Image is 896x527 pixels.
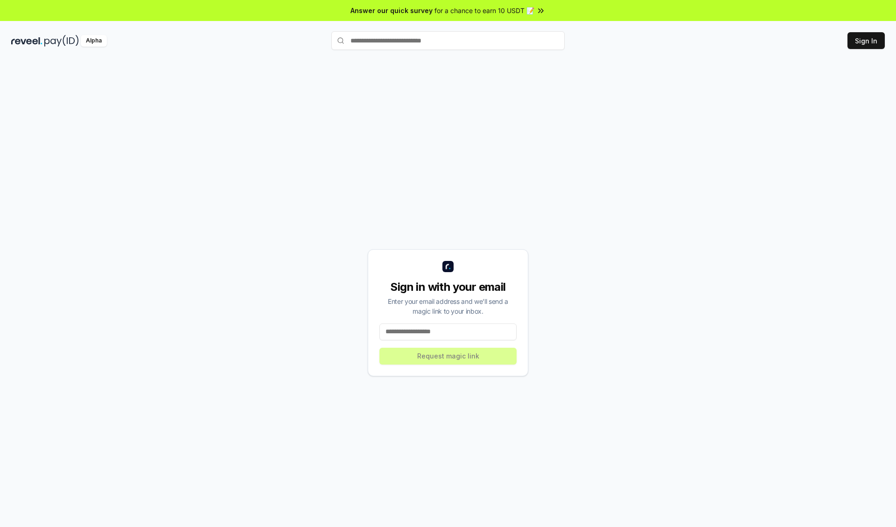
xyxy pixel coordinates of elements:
div: Sign in with your email [379,280,517,295]
div: Alpha [81,35,107,47]
span: for a chance to earn 10 USDT 📝 [434,6,534,15]
div: Enter your email address and we’ll send a magic link to your inbox. [379,296,517,316]
span: Answer our quick survey [350,6,433,15]
img: pay_id [44,35,79,47]
img: reveel_dark [11,35,42,47]
img: logo_small [442,261,454,272]
button: Sign In [847,32,885,49]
